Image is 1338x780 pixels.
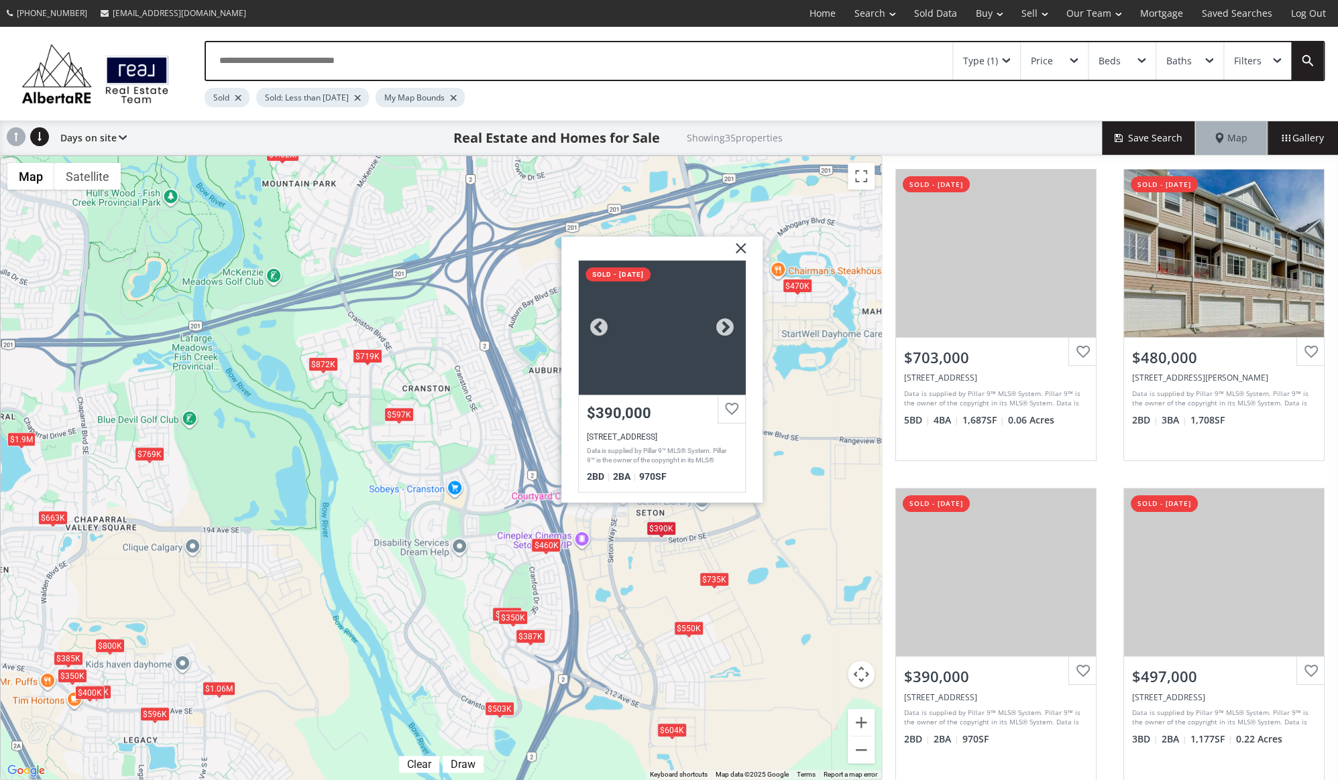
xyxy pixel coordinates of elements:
[376,88,465,107] div: My Map Bounds
[657,723,687,737] div: $604K
[577,260,745,493] a: sold - [DATE]$390,000[STREET_ADDRESS]Data is supplied by Pillar 9™ MLS® System. Pillar 9™ is the ...
[962,732,989,746] span: 970 SF
[673,621,703,635] div: $550K
[963,56,998,66] div: Type (1)
[904,389,1084,409] div: Data is supplied by Pillar 9™ MLS® System. Pillar 9™ is the owner of the copyright in its MLS® Sy...
[585,267,650,281] div: sold - [DATE]
[1215,131,1247,145] span: Map
[1162,413,1187,427] span: 3 BA
[53,651,82,665] div: $385K
[1132,413,1158,427] span: 2 BD
[904,347,1088,368] div: $703,000
[203,681,235,696] div: $1.06M
[352,349,382,363] div: $719K
[687,133,783,143] h2: Showing 35 properties
[134,447,164,461] div: $769K
[443,758,484,771] div: Click to draw.
[904,708,1084,728] div: Data is supplied by Pillar 9™ MLS® System. Pillar 9™ is the owner of the copyright in its MLS® Sy...
[934,413,959,427] span: 4 BA
[309,358,338,372] div: $872K
[266,147,298,161] div: $1.02M
[205,88,249,107] div: Sold
[1190,413,1225,427] span: 1,708 SF
[716,771,789,778] span: Map data ©2025 Google
[1031,56,1053,66] div: Price
[404,758,435,771] div: Clear
[962,413,1005,427] span: 1,687 SF
[17,7,87,19] span: [PHONE_NUMBER]
[492,607,522,621] div: $480K
[904,413,930,427] span: 5 BD
[384,407,413,421] div: $597K
[1166,56,1192,66] div: Baths
[74,686,104,700] div: $400K
[453,129,660,147] h1: Real Estate and Homes for Sale
[646,521,675,535] div: $390K
[1236,732,1282,746] span: 0.22 Acres
[824,771,877,778] a: Report a map error
[1132,389,1313,409] div: Data is supplied by Pillar 9™ MLS® System. Pillar 9™ is the owner of the copyright in its MLS® Sy...
[586,432,736,442] div: 4150 Seton Drive SE #405, Calgary, AB T3M 3C7
[1267,121,1338,155] div: Gallery
[934,732,959,746] span: 2 BA
[1008,413,1054,427] span: 0.06 Acres
[7,163,54,190] button: Show street map
[699,572,728,586] div: $735K
[882,155,1110,474] a: sold - [DATE]$703,000[STREET_ADDRESS]Data is supplied by Pillar 9™ MLS® System. Pillar 9™ is the ...
[1099,56,1121,66] div: Beds
[498,610,527,625] div: $350K
[1132,372,1316,383] div: 534 Cranford Drive SE, Calgary, AB T3M 2P7
[7,432,35,446] div: $1.9M
[38,511,67,525] div: $663K
[586,471,609,482] span: 2 BD
[1196,121,1267,155] div: Map
[1102,121,1196,155] button: Save Search
[848,661,875,688] button: Map camera controls
[54,163,121,190] button: Show satellite imagery
[586,446,733,466] div: Data is supplied by Pillar 9™ MLS® System. Pillar 9™ is the owner of the copyright in its MLS® Sy...
[4,762,48,779] img: Google
[15,40,176,107] img: Logo
[1234,56,1262,66] div: Filters
[638,471,666,482] span: 970 SF
[1132,708,1313,728] div: Data is supplied by Pillar 9™ MLS® System. Pillar 9™ is the owner of the copyright in its MLS® Sy...
[484,702,514,716] div: $503K
[1132,732,1158,746] span: 3 BD
[1132,666,1316,687] div: $497,000
[140,707,170,721] div: $596K
[1132,347,1316,368] div: $480,000
[586,405,736,421] div: $390,000
[718,237,752,270] img: x.svg
[1110,155,1338,474] a: sold - [DATE]$480,000[STREET_ADDRESS][PERSON_NAME]Data is supplied by Pillar 9™ MLS® System. Pill...
[1132,692,1316,703] div: 100 Walgrove Court SE #3110, Calgary, AB T2X4N1
[531,539,561,553] div: $460K
[650,770,708,779] button: Keyboard shortcuts
[848,163,875,190] button: Toggle fullscreen view
[848,736,875,763] button: Zoom out
[1190,732,1233,746] span: 1,177 SF
[4,762,48,779] a: Open this area in Google Maps (opens a new window)
[399,758,439,771] div: Click to clear.
[848,709,875,736] button: Zoom in
[515,629,545,643] div: $387K
[447,758,479,771] div: Draw
[81,685,111,699] div: $497K
[782,279,812,293] div: $470K
[94,1,253,25] a: [EMAIL_ADDRESS][DOMAIN_NAME]
[904,372,1088,383] div: 493 Auburn Crest Way SE, Calgary, AB T3M 1P9
[1282,131,1324,145] span: Gallery
[95,639,124,653] div: $800K
[904,692,1088,703] div: 4150 Seton Drive SE #405, Calgary, AB T3M 3C7
[904,732,930,746] span: 2 BD
[904,666,1088,687] div: $390,000
[58,669,87,683] div: $350K
[256,88,369,107] div: Sold: Less than [DATE]
[1162,732,1187,746] span: 2 BA
[797,771,816,778] a: Terms
[578,261,744,395] div: 4150 Seton Drive SE #405, Calgary, AB T3M 3C7
[113,7,246,19] span: [EMAIL_ADDRESS][DOMAIN_NAME]
[612,471,635,482] span: 2 BA
[54,121,127,155] div: Days on site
